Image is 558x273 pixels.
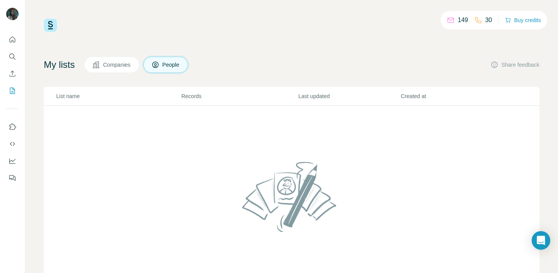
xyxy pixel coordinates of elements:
[103,61,131,69] span: Companies
[6,50,19,64] button: Search
[6,33,19,47] button: Quick start
[485,16,492,25] p: 30
[239,155,344,238] img: No lists found
[6,154,19,168] button: Dashboard
[401,92,502,100] p: Created at
[181,92,298,100] p: Records
[458,16,468,25] p: 149
[298,92,400,100] p: Last updated
[6,67,19,81] button: Enrich CSV
[6,8,19,20] img: Avatar
[6,120,19,134] button: Use Surfe on LinkedIn
[532,231,550,250] div: Open Intercom Messenger
[6,84,19,98] button: My lists
[44,19,57,32] img: Surfe Logo
[56,92,181,100] p: List name
[44,59,75,71] h4: My lists
[491,61,539,69] button: Share feedback
[162,61,180,69] span: People
[6,137,19,151] button: Use Surfe API
[505,15,541,26] button: Buy credits
[6,171,19,185] button: Feedback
